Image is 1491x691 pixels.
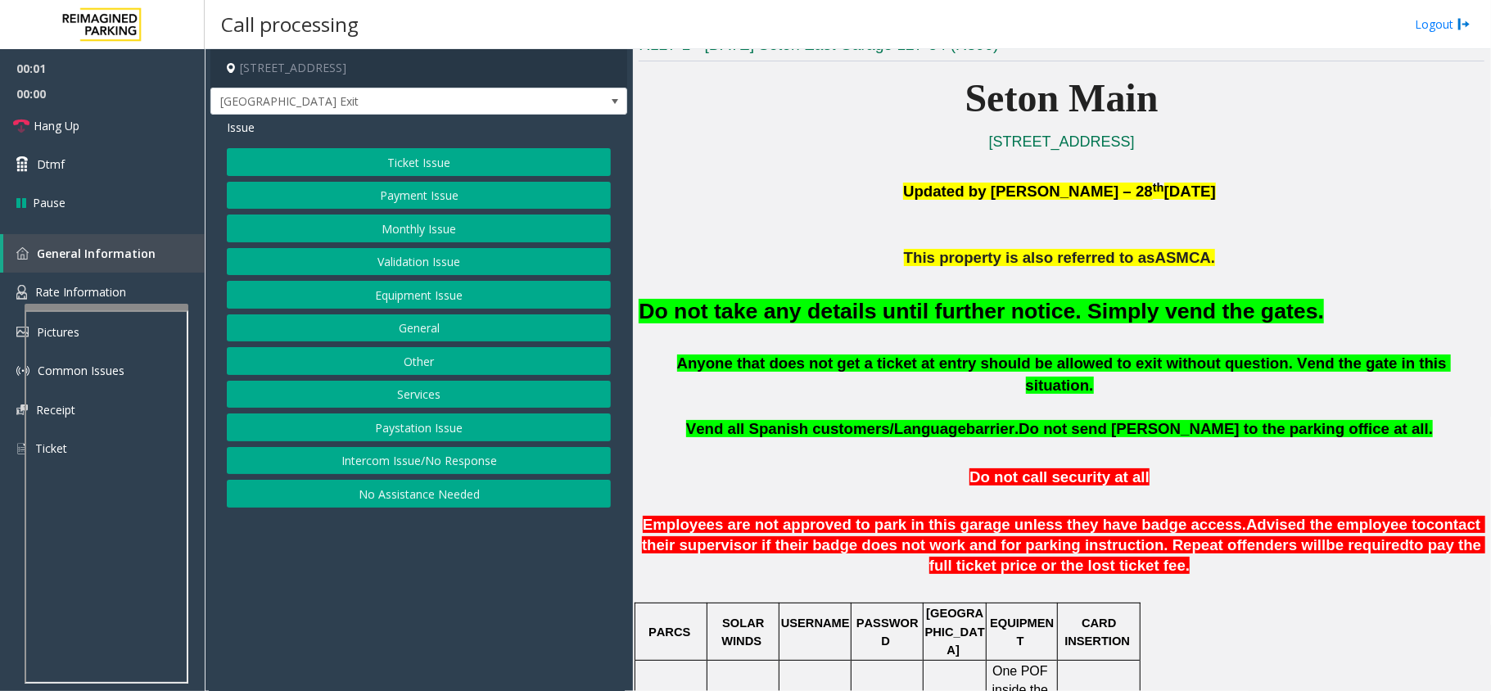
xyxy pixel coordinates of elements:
[3,234,205,273] a: General Information
[686,420,966,437] span: Vend all Spanish customers/Language
[1457,16,1471,33] img: logout
[34,117,79,134] span: Hang Up
[227,347,611,375] button: Other
[227,447,611,475] button: Intercom Issue/No Response
[227,314,611,342] button: General
[33,194,66,211] span: Pause
[969,468,1150,486] span: Do not call security at all
[227,480,611,508] button: No Assistance Needed
[639,299,1324,323] font: Do not take any details until further notice. Simply vend the gates.
[227,248,611,276] button: Validation Issue
[210,49,627,88] h4: [STREET_ADDRESS]
[227,413,611,441] button: Paystation Issue
[16,327,29,337] img: 'icon'
[35,284,126,300] span: Rate Information
[1415,16,1471,33] a: Logout
[37,246,156,261] span: General Information
[211,88,544,115] span: [GEOGRAPHIC_DATA] Exit
[781,616,850,630] span: USERNAME
[1064,616,1130,648] span: CARD INSERTION
[965,76,1159,120] span: Seton Main
[1155,249,1216,266] span: ASMCA.
[227,215,611,242] button: Monthly Issue
[1153,181,1164,194] span: th
[16,404,28,415] img: 'icon'
[990,616,1054,648] span: EQUIPMENT
[904,249,1155,266] span: This property is also referred to as
[16,364,29,377] img: 'icon'
[213,4,367,44] h3: Call processing
[903,183,1153,200] span: Updated by [PERSON_NAME] – 28
[643,516,1246,533] span: Employees are not approved to park in this garage unless they have badge access.
[16,285,27,300] img: 'icon'
[648,626,690,639] span: PARCS
[227,381,611,409] button: Services
[721,616,767,648] span: SOLAR WINDS
[929,536,1486,574] span: to pay the full ticket price or the lost ticket fee.
[1246,516,1426,533] span: Advised the employee to
[677,355,1451,394] span: Anyone that does not get a ticket at entry should be allowed to exit without question. Vend the g...
[966,420,1019,437] span: barrier.
[1164,183,1216,200] span: [DATE]
[1019,420,1433,437] span: Do not send [PERSON_NAME] to the parking office at all.
[856,616,919,648] span: PASSWORD
[642,516,1484,553] span: contact their supervisor if their badge does not work and for parking instruction. Repeat offende...
[925,607,985,657] span: [GEOGRAPHIC_DATA]
[227,281,611,309] button: Equipment Issue
[1326,536,1410,553] span: be required
[16,247,29,260] img: 'icon'
[227,148,611,176] button: Ticket Issue
[227,182,611,210] button: Payment Issue
[227,119,255,136] span: Issue
[989,133,1135,150] a: [STREET_ADDRESS]
[16,441,27,456] img: 'icon'
[37,156,65,173] span: Dtmf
